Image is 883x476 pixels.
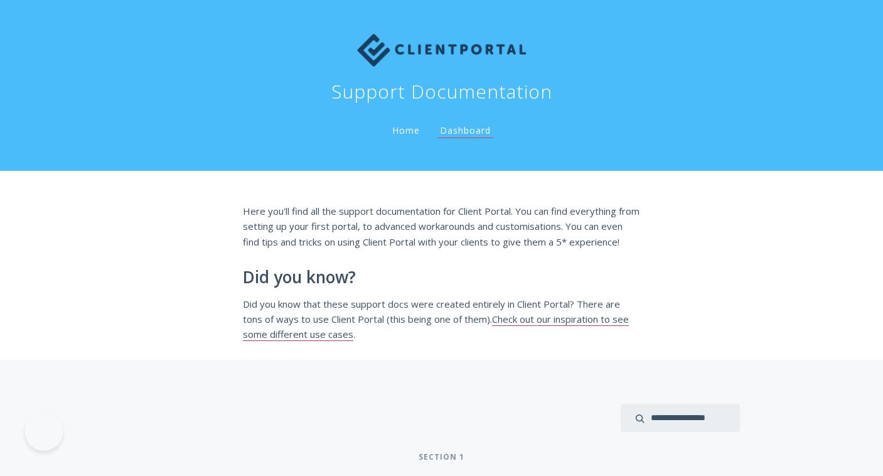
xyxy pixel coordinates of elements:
h1: Support Documentation [331,79,552,104]
h2: Did you know? [243,268,641,287]
a: Dashboard [437,124,493,138]
p: Did you know that these support docs were created entirely in Client Portal? There are tons of wa... [243,296,641,342]
a: Home [390,124,422,136]
iframe: Toggle Customer Support [25,413,63,451]
input: search input [621,404,740,432]
p: Here you'll find all the support documentation for Client Portal. You can find everything from se... [243,203,641,249]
